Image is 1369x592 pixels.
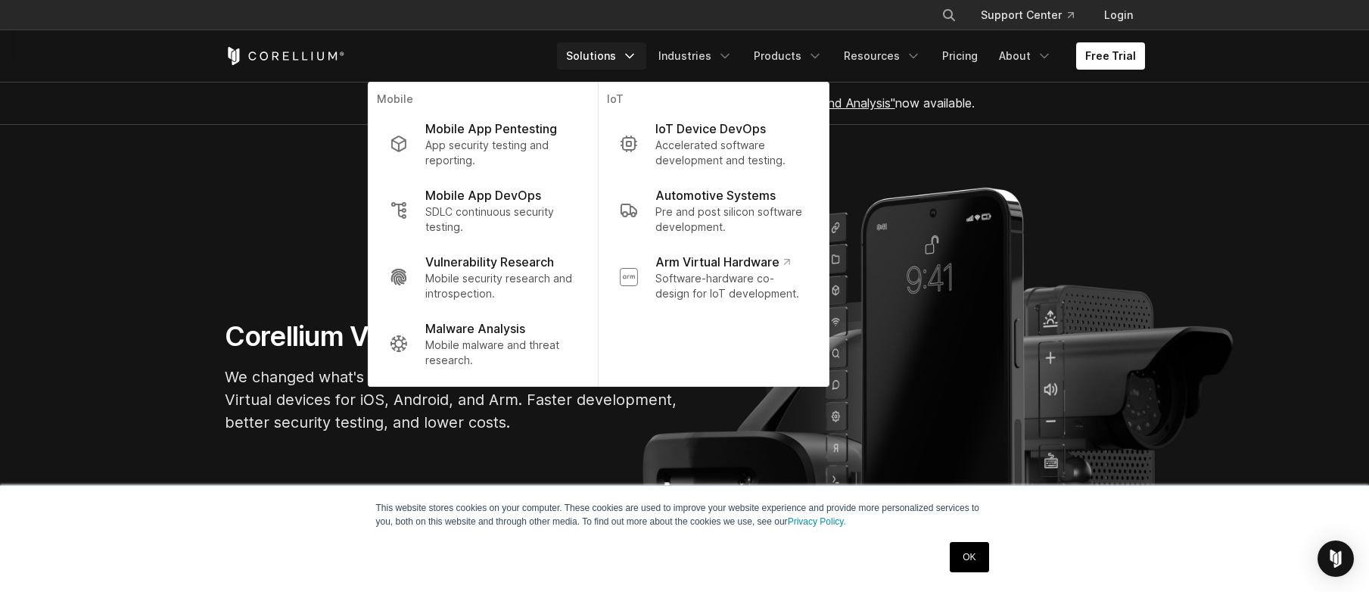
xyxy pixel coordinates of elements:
a: Arm Virtual Hardware Software-hardware co-design for IoT development. [607,244,819,310]
a: Solutions [557,42,646,70]
a: Industries [649,42,742,70]
p: We changed what's possible, so you can build what's next. Virtual devices for iOS, Android, and A... [225,366,679,434]
a: Free Trial [1076,42,1145,70]
a: Support Center [969,2,1086,29]
p: IoT [607,92,819,111]
p: Mobile malware and threat research. [425,338,576,368]
a: Vulnerability Research Mobile security research and introspection. [377,244,588,310]
p: Mobile App DevOps [425,186,541,204]
p: SDLC continuous security testing. [425,204,576,235]
p: Vulnerability Research [425,253,554,271]
a: Corellium Home [225,47,345,65]
a: Resources [835,42,930,70]
p: Mobile [377,92,588,111]
a: Products [745,42,832,70]
div: Open Intercom Messenger [1318,541,1354,577]
p: Malware Analysis [425,319,525,338]
p: IoT Device DevOps [655,120,766,138]
a: Login [1092,2,1145,29]
a: Malware Analysis Mobile malware and threat research. [377,310,588,377]
p: Pre and post silicon software development. [655,204,807,235]
a: Privacy Policy. [788,516,846,527]
a: IoT Device DevOps Accelerated software development and testing. [607,111,819,177]
p: App security testing and reporting. [425,138,576,168]
p: Mobile security research and introspection. [425,271,576,301]
a: About [990,42,1061,70]
a: Automotive Systems Pre and post silicon software development. [607,177,819,244]
p: Automotive Systems [655,186,776,204]
button: Search [935,2,963,29]
a: OK [950,542,988,572]
a: Pricing [933,42,987,70]
div: Navigation Menu [557,42,1145,70]
h1: Corellium Virtual Hardware [225,319,679,354]
p: Accelerated software development and testing. [655,138,807,168]
a: Mobile App DevOps SDLC continuous security testing. [377,177,588,244]
p: Arm Virtual Hardware [655,253,789,271]
p: This website stores cookies on your computer. These cookies are used to improve your website expe... [376,501,994,528]
p: Software-hardware co-design for IoT development. [655,271,807,301]
p: Mobile App Pentesting [425,120,557,138]
div: Navigation Menu [923,2,1145,29]
a: Mobile App Pentesting App security testing and reporting. [377,111,588,177]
